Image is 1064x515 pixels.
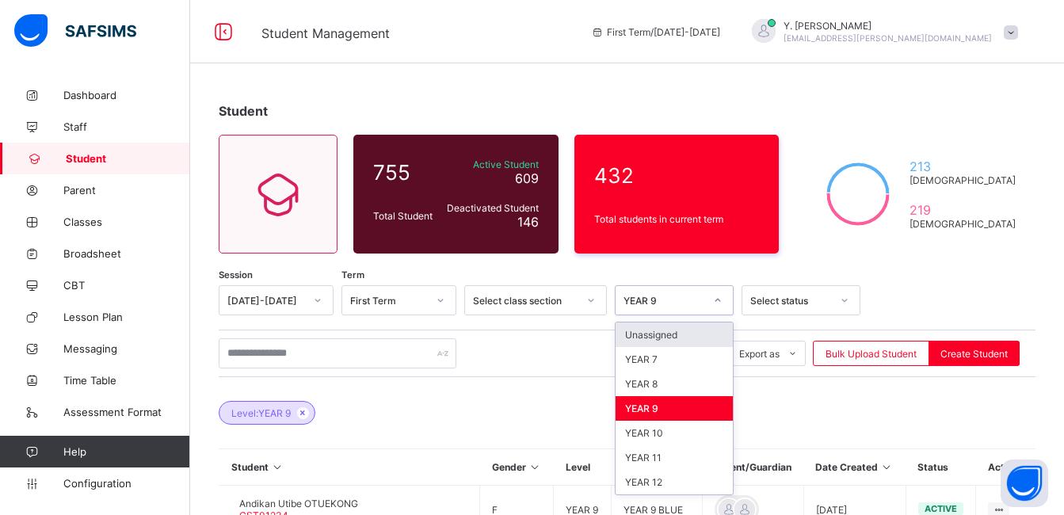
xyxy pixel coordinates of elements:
th: Student [219,449,480,486]
span: 146 [517,214,539,230]
th: Parent/Guardian [703,449,803,486]
span: Total students in current term [594,213,760,225]
span: [DEMOGRAPHIC_DATA] [910,218,1016,230]
img: safsims [14,14,136,48]
span: Classes [63,216,190,228]
div: Y.Ajayi [736,19,1026,45]
span: Bulk Upload Student [826,348,917,360]
span: Export as [739,348,780,360]
span: Staff [63,120,190,133]
span: Y. [PERSON_NAME] [784,20,992,32]
span: Lesson Plan [63,311,190,323]
span: CBT [63,279,190,292]
div: YEAR 7 [616,347,733,372]
span: [EMAIL_ADDRESS][PERSON_NAME][DOMAIN_NAME] [784,33,992,43]
span: Assessment Format [63,406,190,418]
span: Create Student [940,348,1008,360]
div: YEAR 9 [624,295,704,307]
div: YEAR 9 [616,396,733,421]
span: Student [66,152,190,165]
div: Select class section [473,295,578,307]
th: Class [611,449,702,486]
span: 219 [910,202,1016,218]
i: Sort in Ascending Order [271,461,284,473]
span: Parent [63,184,190,196]
div: Total Student [369,206,440,226]
span: Session [219,269,253,280]
th: Level [554,449,611,486]
span: Broadsheet [63,247,190,260]
th: Gender [480,449,554,486]
span: Configuration [63,477,189,490]
div: YEAR 12 [616,470,733,494]
span: Andikan Utibe OTUEKONG [239,498,358,509]
span: 213 [910,158,1016,174]
span: session/term information [591,26,720,38]
span: Time Table [63,374,190,387]
span: Dashboard [63,89,190,101]
div: First Term [350,295,427,307]
div: YEAR 11 [616,445,733,470]
span: Student [219,103,268,119]
span: 609 [515,170,539,186]
span: Help [63,445,189,458]
div: Select status [750,295,831,307]
button: Open asap [1001,460,1048,507]
th: Date Created [803,449,906,486]
span: 755 [373,160,437,185]
span: 432 [594,163,760,188]
i: Sort in Ascending Order [528,461,542,473]
th: Actions [976,449,1035,486]
div: YEAR 10 [616,421,733,445]
span: active [925,503,957,514]
span: Messaging [63,342,190,355]
span: Deactivated Student [444,202,539,214]
div: Unassigned [616,322,733,347]
i: Sort in Ascending Order [880,461,894,473]
span: Student Management [261,25,390,41]
div: YEAR 8 [616,372,733,396]
div: [DATE]-[DATE] [227,295,304,307]
th: Status [906,449,975,486]
span: Active Student [444,158,539,170]
span: [DEMOGRAPHIC_DATA] [910,174,1016,186]
span: Level: YEAR 9 [231,407,291,419]
span: Term [341,269,364,280]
